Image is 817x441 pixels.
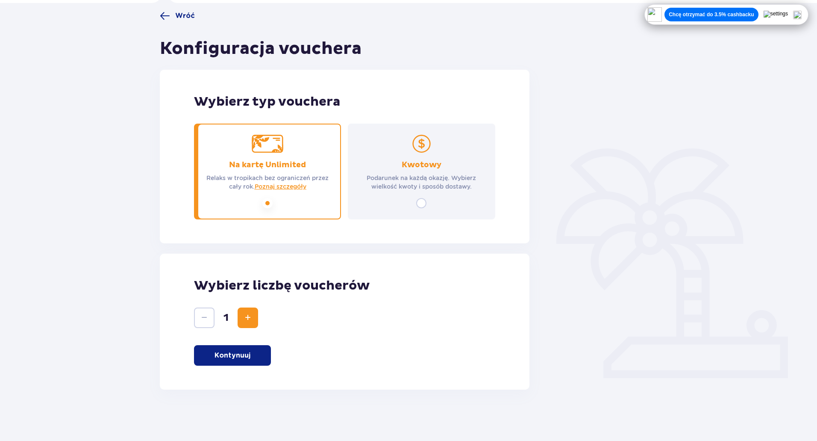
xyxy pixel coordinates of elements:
p: Kontynuuj [215,351,250,360]
button: Kontynuuj [194,345,271,366]
button: Decrease [194,308,215,328]
p: Na kartę Unlimited [229,160,306,170]
p: Wybierz liczbę voucherów [194,278,495,294]
button: Increase [238,308,258,328]
p: Kwotowy [402,160,441,170]
p: Relaks w tropikach bez ograniczeń przez cały rok. [202,174,333,191]
a: Poznaj szczegóły [255,182,306,191]
span: Wróć [175,11,195,21]
p: Wybierz typ vouchera [194,94,495,110]
a: Wróć [160,11,195,21]
h1: Konfiguracja vouchera [160,38,361,59]
span: 1 [216,311,236,324]
p: Podarunek na każdą okazję. Wybierz wielkość kwoty i sposób dostawy. [356,174,487,191]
